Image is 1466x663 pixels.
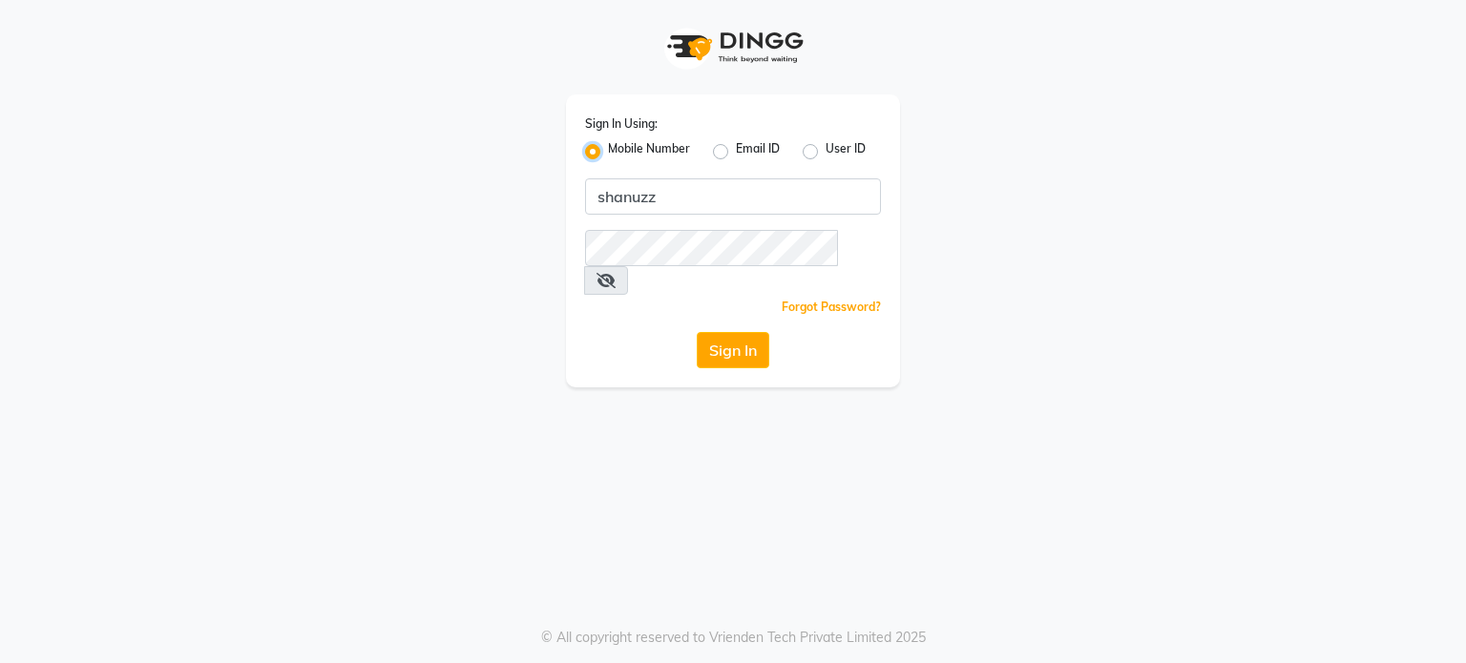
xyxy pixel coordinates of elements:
[657,19,809,75] img: logo1.svg
[826,140,866,163] label: User ID
[736,140,780,163] label: Email ID
[585,178,881,215] input: Username
[608,140,690,163] label: Mobile Number
[585,115,658,133] label: Sign In Using:
[697,332,769,368] button: Sign In
[782,300,881,314] a: Forgot Password?
[585,230,838,266] input: Username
